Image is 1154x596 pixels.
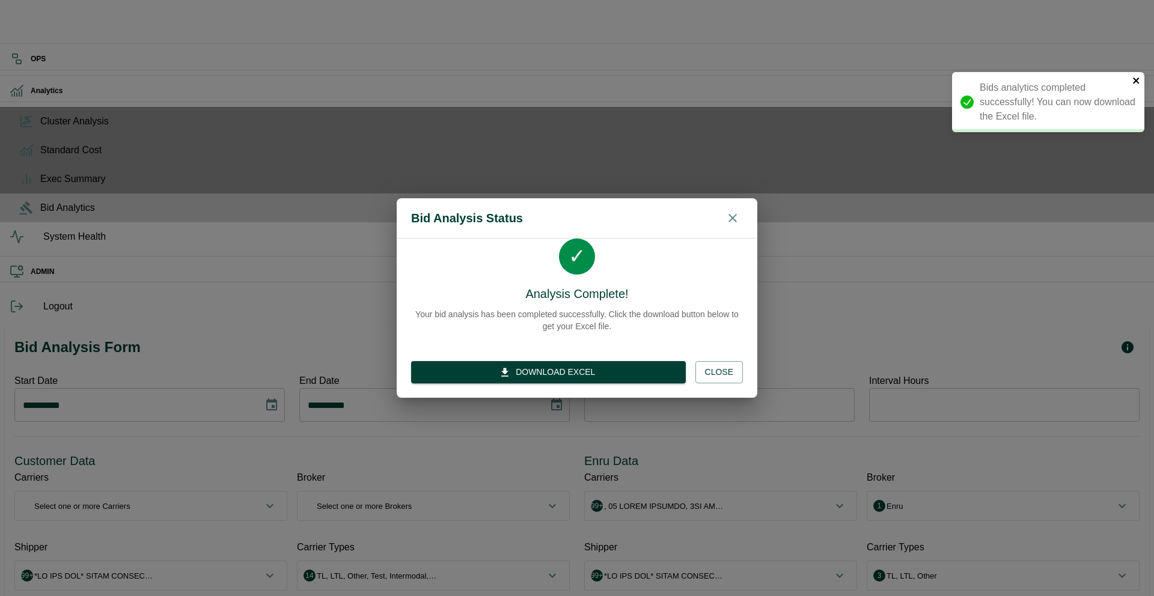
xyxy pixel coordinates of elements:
[952,72,1144,132] div: Bids analytics completed successfully! You can now download the Excel file.
[695,361,743,383] button: Close
[569,244,585,269] h4: ✓
[411,308,743,332] p: Your bid analysis has been completed successfully. Click the download button below to get your Ex...
[411,208,523,228] h6: Bid Analysis Status
[1132,76,1141,87] button: close
[411,284,743,303] h6: Analysis Complete!
[411,361,686,383] button: Download Excel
